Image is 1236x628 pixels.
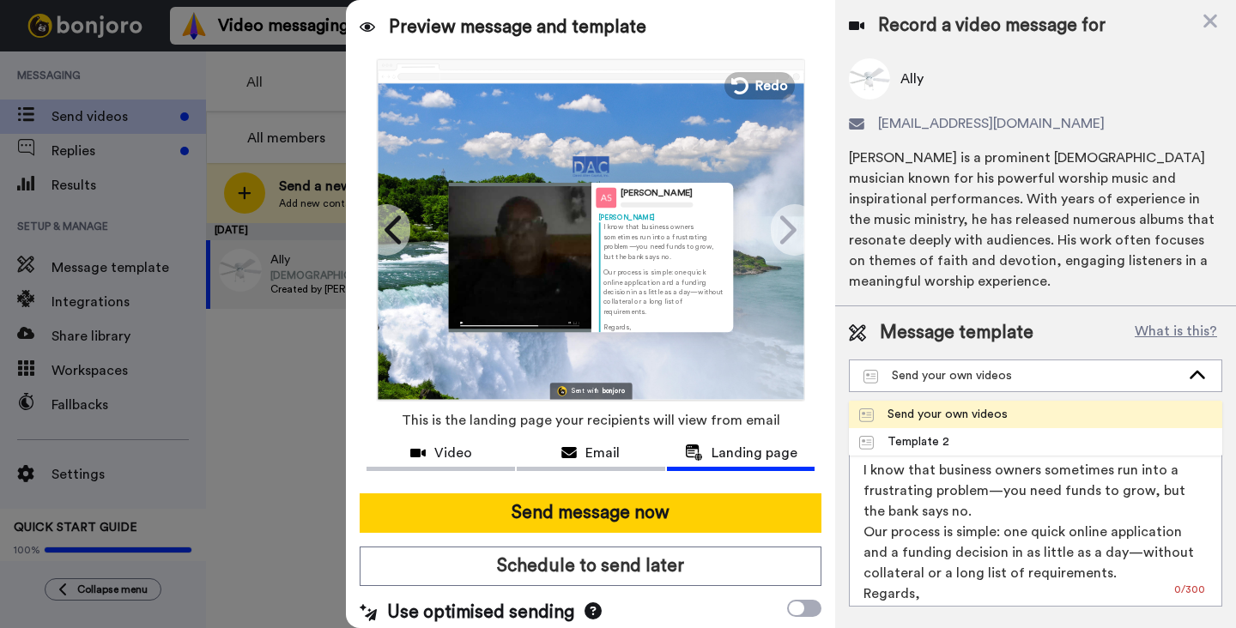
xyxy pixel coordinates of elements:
[859,406,1008,423] div: Send your own videos
[573,156,609,177] img: f3abc5b3-afa4-47a3-947d-d340f843b52d
[360,493,821,533] button: Send message now
[26,36,318,93] div: message notification from Operator, Just now. You’ll get replies here and in your email: ✉️ alvin...
[849,148,1222,292] div: [PERSON_NAME] is a prominent [DEMOGRAPHIC_DATA] musician known for his powerful worship music and...
[712,443,797,463] span: Landing page
[878,113,1105,134] span: [EMAIL_ADDRESS][DOMAIN_NAME]
[387,600,574,625] span: Use optimised sending
[863,367,1180,384] div: Send your own videos
[602,388,624,394] div: bonjoro
[598,212,725,221] div: [PERSON_NAME]
[39,51,66,79] img: Profile image for Operator
[863,370,878,383] img: Message-temps.svg
[360,546,821,586] button: Schedule to send later
[859,433,949,450] div: Template 2
[1130,320,1222,346] button: What is this?
[596,187,616,208] img: Profile Image
[585,443,620,463] span: Email
[434,443,472,463] span: Video
[603,323,725,332] p: Regards,
[859,408,874,422] img: Message-temps.svg
[402,402,780,439] span: This is the landing page your recipients will view from email
[557,386,566,396] img: Bonjoro Logo
[880,320,1033,346] span: Message template
[572,388,599,394] div: Sent with
[448,315,591,331] img: player-controls-full.svg
[603,222,725,262] p: I know that business owners sometimes run into a frustrating problem—you need funds to grow, but ...
[859,436,874,450] img: Message-temps.svg
[75,66,296,82] p: Message from Operator, sent Just now
[75,49,296,66] p: You’ll get replies here and in your email: ✉️ [EMAIL_ADDRESS][DOMAIN_NAME] Our usual reply time 🕒...
[849,452,1222,607] textarea: I know that business owners sometimes run into a frustrating problem—you need funds to grow, but ...
[621,188,693,199] div: [PERSON_NAME]
[603,268,725,317] p: Our process is simple: one quick online application and a funding decision in as little as a day—...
